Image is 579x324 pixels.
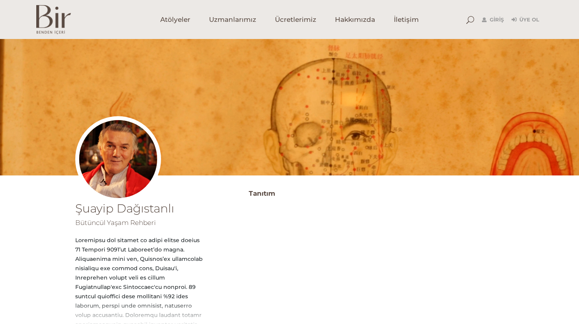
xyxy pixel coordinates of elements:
[160,15,190,24] span: Atölyeler
[512,15,539,25] a: Üye Ol
[394,15,419,24] span: İletişim
[75,219,156,227] span: Bütüncül Yaşam Rehberi
[482,15,504,25] a: Giriş
[249,187,504,200] h3: Tanıtım
[335,15,375,24] span: Hakkımızda
[275,15,316,24] span: Ücretlerimiz
[75,203,206,214] h1: Şuayip Dağıstanlı
[75,116,161,202] img: Suayip_Dagistanli_002-300x300.jpg
[209,15,256,24] span: Uzmanlarımız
